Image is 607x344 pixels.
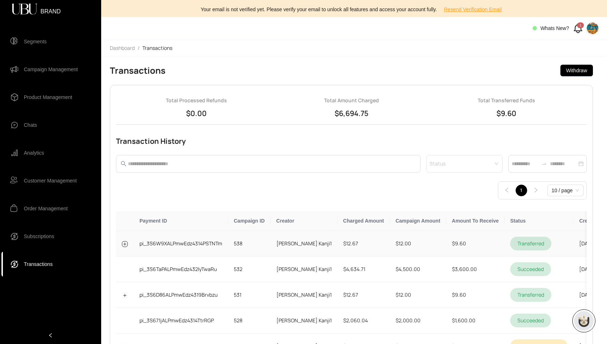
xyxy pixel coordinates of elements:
span: Subscriptions [24,229,54,244]
button: Resend Verification Email [438,4,508,15]
span: right [533,187,539,193]
p: Total Transferred Funds [432,97,581,104]
h4: $6,694.75 [277,108,426,119]
li: Next Page [530,185,542,196]
div: succeeded [510,314,551,327]
td: $1,600.00 [446,308,505,334]
img: chatboticon-C4A3G2IU.png [577,314,591,328]
td: $12.67 [337,231,390,257]
td: 538 [228,231,271,257]
td: $9.60 [446,282,505,308]
td: $12.00 [390,282,446,308]
span: Campaign Management [24,62,78,77]
td: pi_3S671jALPmwEdz4314TtrRGP [134,308,228,334]
h4: $0.00 [122,108,271,119]
li: Previous Page [501,185,513,196]
td: $12.67 [337,282,390,308]
span: to [541,161,547,167]
button: left [501,185,513,196]
span: Dashboard [110,44,135,51]
h4: $9.60 [432,108,581,119]
td: 528 [228,308,271,334]
span: Chats [24,118,37,132]
div: succeeded [510,262,551,276]
p: Total Amount Charged [277,97,426,104]
td: [PERSON_NAME] Kanji1 [271,282,337,308]
td: $9.60 [446,231,505,257]
td: $2,060.04 [337,308,390,334]
td: [PERSON_NAME] Kanji1 [271,231,337,257]
td: $2,000.00 [390,308,446,334]
span: Segments [24,34,47,49]
th: Status [504,211,573,231]
h4: Transaction History [116,136,587,146]
div: transferred [510,288,551,302]
span: Analytics [24,146,44,160]
td: pi_3S6D86ALPmwEdz4319Brvbzu [134,282,228,308]
span: Transactions [24,257,53,271]
th: Campaign ID [228,211,271,231]
td: pi_3S6W9XALPmwEdz4314PSTNTm [134,231,228,257]
li: 1 [516,185,527,196]
span: Order Management [24,201,68,216]
span: Transactions [142,44,172,51]
span: left [504,187,510,193]
td: $4,634.71 [337,257,390,282]
span: Product Management [24,90,72,104]
span: 10 / page [552,185,579,196]
span: left [48,333,53,338]
div: Your email is not verified yet. Please verify your email to unlock all features and access your a... [106,4,603,15]
button: right [530,185,542,196]
button: Expand row [122,292,128,298]
td: 532 [228,257,271,282]
span: Resend Verification Email [444,5,502,13]
span: BRAND [40,9,61,10]
span: Withdraw [566,66,587,74]
td: $4,500.00 [390,257,446,282]
h3: Transactions [110,65,165,76]
span: swap-right [541,161,547,167]
td: pi_3S6TaPALPmwEdz432lyTwaRu [134,257,228,282]
button: Expand row [122,241,128,247]
img: 9bbbb1c4-f5cf-4c94-947d-5ef2f55452e2_shubhendu-mohanty-VUxo8zPMeFE-unsplash.webp [587,22,598,34]
td: [PERSON_NAME] Kanji1 [271,257,337,282]
p: Total Processed Refunds [122,97,271,104]
li: / [138,44,139,52]
span: Whats New? [541,25,569,31]
th: Charged Amount [337,211,390,231]
button: Withdraw [560,65,593,76]
th: Creator [271,211,337,231]
div: transferred [510,237,551,250]
div: Page Size [547,185,584,196]
a: 1 [516,185,527,196]
div: 1 [577,22,584,29]
td: $12.00 [390,231,446,257]
td: [PERSON_NAME] Kanji1 [271,308,337,334]
th: Payment ID [134,211,228,231]
span: Customer Management [24,173,77,188]
th: Campaign Amount [390,211,446,231]
td: 531 [228,282,271,308]
td: $3,600.00 [446,257,505,282]
span: search [121,161,126,167]
span: Amount To Receive [452,218,499,224]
